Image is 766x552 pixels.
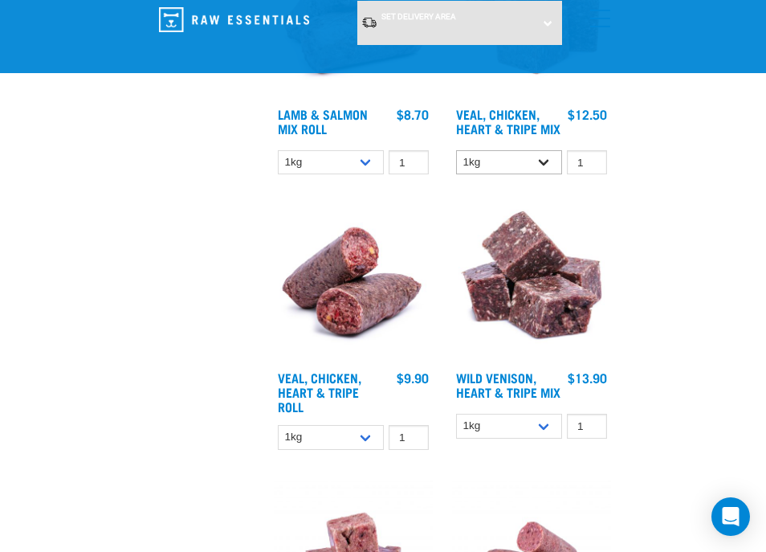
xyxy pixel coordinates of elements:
[567,414,607,439] input: 1
[389,425,429,450] input: 1
[568,370,607,385] div: $13.90
[278,110,368,132] a: Lamb & Salmon Mix Roll
[361,16,377,29] img: van-moving.png
[567,150,607,175] input: 1
[159,7,309,32] img: Raw Essentials Logo
[274,203,433,362] img: 1263 Chicken Organ Roll 02
[456,110,560,132] a: Veal, Chicken, Heart & Tripe Mix
[397,370,429,385] div: $9.90
[568,107,607,121] div: $12.50
[389,150,429,175] input: 1
[278,374,361,410] a: Veal, Chicken, Heart & Tripe Roll
[711,497,750,536] div: Open Intercom Messenger
[452,203,611,362] img: 1171 Venison Heart Tripe Mix 01
[397,107,429,121] div: $8.70
[381,12,456,21] span: Set Delivery Area
[456,374,560,395] a: Wild Venison, Heart & Tripe Mix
